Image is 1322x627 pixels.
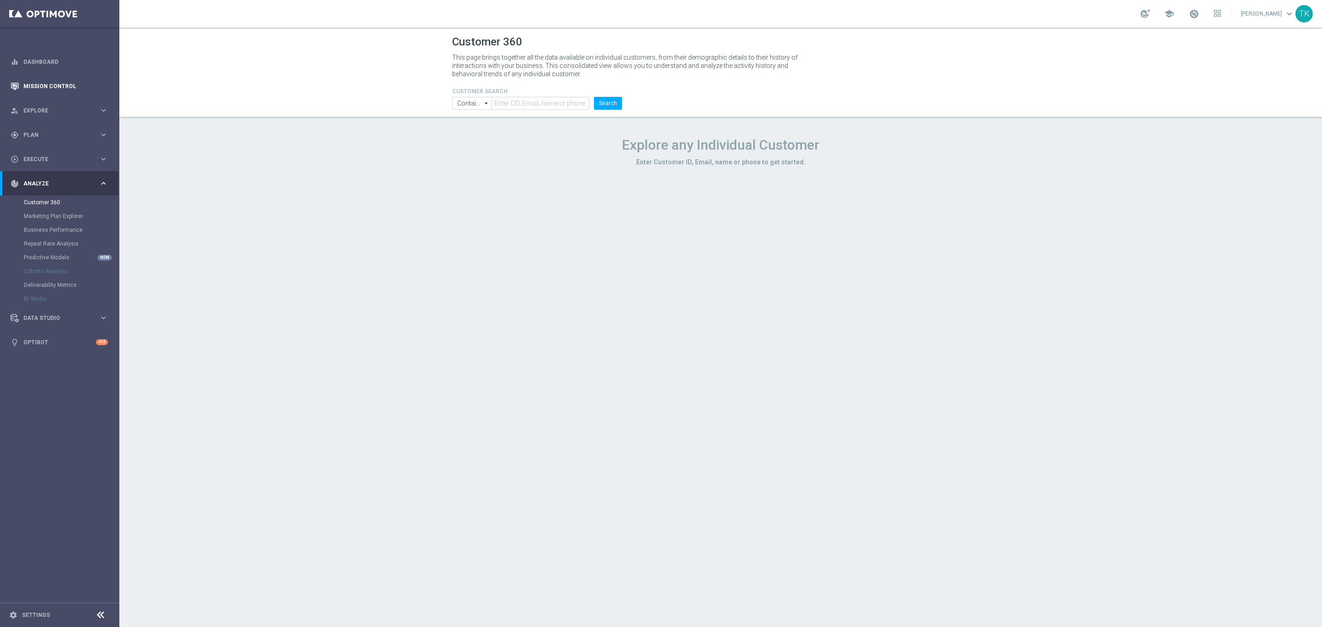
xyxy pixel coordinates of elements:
span: Execute [23,157,99,162]
a: Customer 360 [24,199,95,206]
button: Data Studio keyboard_arrow_right [10,314,108,322]
a: Settings [22,612,50,618]
input: Enter CID, Email, name or phone [492,97,589,110]
span: Data Studio [23,315,99,321]
div: Analyze [11,179,99,188]
div: TK [1295,5,1313,22]
i: settings [9,611,17,619]
i: keyboard_arrow_right [99,155,108,163]
button: lightbulb Optibot +10 [10,339,108,346]
div: Dashboard [11,50,108,74]
button: Search [594,97,622,110]
i: keyboard_arrow_right [99,313,108,322]
a: Business Performance [24,226,95,234]
i: keyboard_arrow_right [99,106,108,115]
div: Explore [11,106,99,115]
i: person_search [11,106,19,115]
span: Analyze [23,181,99,186]
h3: Enter Customer ID, Email, name or phone to get started. [452,158,989,166]
i: keyboard_arrow_right [99,179,108,188]
div: Predictive Models [24,251,118,264]
div: Plan [11,131,99,139]
div: Business Performance [24,223,118,237]
a: Deliverability Metrics [24,281,95,289]
span: school [1164,9,1174,19]
div: Cohorts Analysis [24,264,118,278]
button: Mission Control [10,83,108,90]
div: Mission Control [11,74,108,98]
i: track_changes [11,179,19,188]
i: equalizer [11,58,19,66]
i: lightbulb [11,338,19,347]
button: person_search Explore keyboard_arrow_right [10,107,108,114]
a: Optibot [23,330,96,354]
i: keyboard_arrow_right [99,130,108,139]
div: Customer 360 [24,196,118,209]
div: NEW [97,255,112,261]
h1: Customer 360 [452,35,989,49]
a: Mission Control [23,74,108,98]
button: track_changes Analyze keyboard_arrow_right [10,180,108,187]
a: Dashboard [23,50,108,74]
div: Marketing Plan Explorer [24,209,118,223]
a: [PERSON_NAME]keyboard_arrow_down [1240,7,1295,21]
span: Plan [23,132,99,138]
i: gps_fixed [11,131,19,139]
div: Execute [11,155,99,163]
div: +10 [96,339,108,345]
div: Optibot [11,330,108,354]
h4: CUSTOMER SEARCH [452,88,622,95]
h1: Explore any Individual Customer [452,137,989,153]
a: Marketing Plan Explorer [24,213,95,220]
button: gps_fixed Plan keyboard_arrow_right [10,131,108,139]
div: BI Studio [24,292,118,306]
i: arrow_drop_down [482,97,491,109]
span: keyboard_arrow_down [1284,9,1294,19]
button: play_circle_outline Execute keyboard_arrow_right [10,156,108,163]
p: This page brings together all the data available on individual customers, from their demographic ... [452,53,806,78]
button: equalizer Dashboard [10,58,108,66]
a: Repeat Rate Analysis [24,240,95,247]
div: Deliverability Metrics [24,278,118,292]
div: Repeat Rate Analysis [24,237,118,251]
i: play_circle_outline [11,155,19,163]
input: Contains [452,97,492,110]
span: Explore [23,108,99,113]
div: Data Studio [11,314,99,322]
a: Predictive Models [24,254,95,261]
